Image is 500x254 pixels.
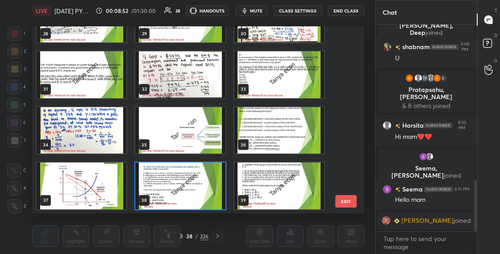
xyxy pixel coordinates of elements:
div: 226 [200,232,208,240]
div: grid [32,26,349,213]
div: 4 [7,80,26,94]
img: 8c90213d774e45cca6873cbe2e4a79dd.67553824_3 [433,74,442,83]
span: [PERSON_NAME] [401,217,454,224]
div: / [196,233,198,239]
img: 8c90213d774e45cca6873cbe2e4a79dd.67553824_3 [405,74,414,83]
img: 5db87fe34f754852b4324699576ca54a.jpg [382,216,391,225]
p: Chat [375,0,404,24]
img: no-rating-badge.077c3623.svg [395,124,400,129]
img: 518dd7c319ef4421b3ec9260ce6f5d72.jpg [383,42,392,51]
div: C [7,163,26,178]
p: T [495,7,497,14]
button: EXIT [335,195,357,208]
div: 6:10 PM [454,120,470,131]
p: & 8 others joined [383,102,469,109]
img: default.png [425,152,434,161]
button: End Class [328,5,364,16]
img: 1756902779KZG3QS.pdf [135,162,225,209]
div: 28 [175,8,180,13]
img: 1756902779KZG3QS.pdf [234,162,324,209]
img: 3 [420,74,429,83]
div: Hi mam❤️❤️ [395,133,470,142]
img: Learner_Badge_beginner_1_8b307cf2a0.svg [394,218,400,224]
p: G [494,57,497,64]
img: no-rating-badge.077c3623.svg [395,45,400,50]
span: joined [425,28,443,37]
div: 2 [8,44,26,58]
img: 3 [383,185,392,194]
div: Z [8,199,26,213]
p: Seema, [PERSON_NAME] [383,165,469,179]
p: Pratapsahu, [PERSON_NAME] [383,86,469,100]
div: 3 [8,62,26,76]
div: LIVE [32,5,51,16]
div: grid [375,25,477,231]
img: default.png [383,121,392,130]
img: 1756902779KZG3QS.pdf [234,107,324,154]
p: [PERSON_NAME], Deep [383,22,469,36]
img: no-rating-badge.077c3623.svg [395,187,400,192]
button: CLASS SETTINGS [273,5,322,16]
div: 6:09 PM [460,42,470,52]
div: X [7,181,26,196]
span: joined [454,217,471,224]
div: 5 [7,98,26,112]
h6: Harsita [400,121,424,130]
p: D [494,32,497,39]
img: 3 [419,152,428,161]
div: 1 [8,26,25,41]
button: HANDOUTS [186,5,229,16]
h4: [DATE] PYQ's Unit 1 -7 [54,7,92,15]
img: default.png [414,74,423,83]
div: 6:11 PM [454,187,470,192]
img: 1756902779KZG3QS.pdf [234,51,324,98]
img: 1756902779KZG3QS.pdf [37,51,126,98]
button: mute [236,5,268,16]
img: 4P8fHbbgJtejmAAAAAElFTkSuQmCC [424,187,453,192]
div: 38 [185,233,194,239]
img: 1756902779KZG3QS.pdf [37,107,126,154]
img: default.png [426,74,435,83]
img: 4P8fHbbgJtejmAAAAAElFTkSuQmCC [424,123,452,128]
img: 1756902779KZG3QS.pdf [135,51,225,98]
img: 1756902779KZG3QS.pdf [37,162,126,209]
div: 7 [8,133,26,148]
h6: shabnam [400,42,430,52]
div: U [395,54,470,63]
span: mute [250,8,262,14]
img: 1756902779KZG3QS.pdf [135,107,225,154]
img: 4P8fHbbgJtejmAAAAAElFTkSuQmCC [430,44,458,50]
span: joined [444,171,461,179]
h6: Seema [400,184,423,194]
div: Hello mam [395,196,470,204]
div: 6 [7,116,26,130]
div: 8 [439,74,448,83]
